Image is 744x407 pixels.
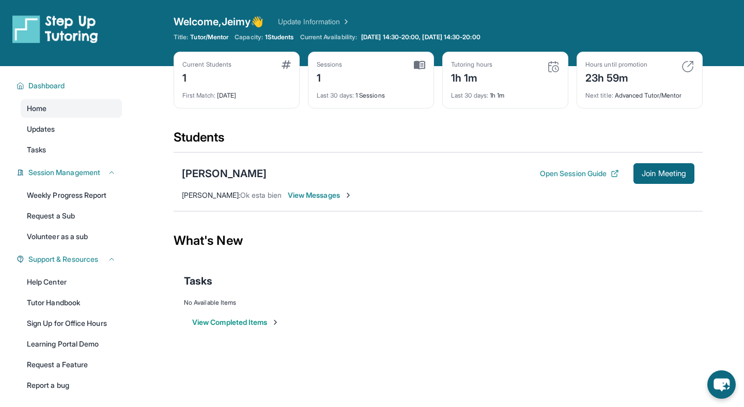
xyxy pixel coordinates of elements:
a: Home [21,99,122,118]
span: Tutor/Mentor [190,33,228,41]
a: Learning Portal Demo [21,335,122,353]
a: Sign Up for Office Hours [21,314,122,333]
span: Tasks [27,145,46,155]
div: What's New [174,218,703,263]
span: Ok esta bien [240,191,282,199]
div: Tutoring hours [451,60,492,69]
div: 1h 1m [451,69,492,85]
a: Request a Feature [21,355,122,374]
div: 1 [182,69,231,85]
div: 1h 1m [451,85,560,100]
a: Tasks [21,140,122,159]
div: [DATE] [182,85,291,100]
span: Join Meeting [642,170,686,177]
img: Chevron Right [340,17,350,27]
div: Students [174,129,703,152]
span: Capacity: [235,33,263,41]
button: Open Session Guide [540,168,619,179]
span: [DATE] 14:30-20:00, [DATE] 14:30-20:00 [361,33,481,41]
span: Updates [27,124,55,134]
span: First Match : [182,91,215,99]
button: View Completed Items [192,317,280,327]
span: Next title : [585,91,613,99]
a: Update Information [278,17,350,27]
span: Title: [174,33,188,41]
span: Session Management [28,167,100,178]
img: card [414,60,425,70]
img: logo [12,14,98,43]
span: Welcome, Jeimy 👋 [174,14,263,29]
span: Current Availability: [300,33,357,41]
div: [PERSON_NAME] [182,166,267,181]
img: card [681,60,694,73]
div: Sessions [317,60,343,69]
button: Join Meeting [633,163,694,184]
div: 23h 59m [585,69,647,85]
span: Tasks [184,274,212,288]
a: Request a Sub [21,207,122,225]
a: [DATE] 14:30-20:00, [DATE] 14:30-20:00 [359,33,483,41]
div: No Available Items [184,299,692,307]
img: Chevron-Right [344,191,352,199]
span: View Messages [288,190,352,200]
span: Dashboard [28,81,65,91]
button: chat-button [707,370,736,399]
span: Last 30 days : [451,91,488,99]
a: Tutor Handbook [21,293,122,312]
span: [PERSON_NAME] : [182,191,240,199]
a: Updates [21,120,122,138]
img: card [547,60,560,73]
div: 1 Sessions [317,85,425,100]
a: Help Center [21,273,122,291]
img: card [282,60,291,69]
span: Home [27,103,47,114]
div: Hours until promotion [585,60,647,69]
button: Dashboard [24,81,116,91]
div: Current Students [182,60,231,69]
div: Advanced Tutor/Mentor [585,85,694,100]
span: Support & Resources [28,254,98,264]
a: Weekly Progress Report [21,186,122,205]
a: Volunteer as a sub [21,227,122,246]
a: Report a bug [21,376,122,395]
div: 1 [317,69,343,85]
button: Support & Resources [24,254,116,264]
span: 1 Students [265,33,294,41]
span: Last 30 days : [317,91,354,99]
button: Session Management [24,167,116,178]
